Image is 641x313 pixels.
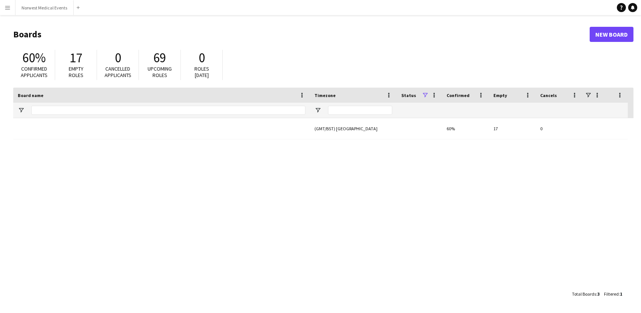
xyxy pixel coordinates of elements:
div: : [604,287,622,301]
h1: Boards [13,29,590,40]
span: 3 [597,291,599,297]
button: Open Filter Menu [314,107,321,114]
button: Open Filter Menu [18,107,25,114]
span: 60% [22,49,46,66]
span: Empty roles [69,65,83,79]
div: : [572,287,599,301]
span: Filtered [604,291,619,297]
span: Cancels [540,93,557,98]
span: Roles [DATE] [194,65,209,79]
a: New Board [590,27,633,42]
div: 60% [442,118,489,139]
div: 17 [489,118,536,139]
span: Status [401,93,416,98]
button: Norwest Medical Events [15,0,74,15]
input: Timezone Filter Input [328,106,392,115]
div: (GMT/BST) [GEOGRAPHIC_DATA] [310,118,397,139]
span: 69 [153,49,166,66]
span: Total Boards [572,291,596,297]
input: Board name Filter Input [31,106,305,115]
span: Empty [493,93,507,98]
span: 0 [199,49,205,66]
div: 0 [536,118,582,139]
span: Board name [18,93,43,98]
span: 0 [115,49,121,66]
span: Confirmed [447,93,470,98]
span: 17 [69,49,82,66]
span: 1 [620,291,622,297]
span: Upcoming roles [148,65,172,79]
span: Cancelled applicants [105,65,131,79]
span: Confirmed applicants [21,65,48,79]
span: Timezone [314,93,336,98]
